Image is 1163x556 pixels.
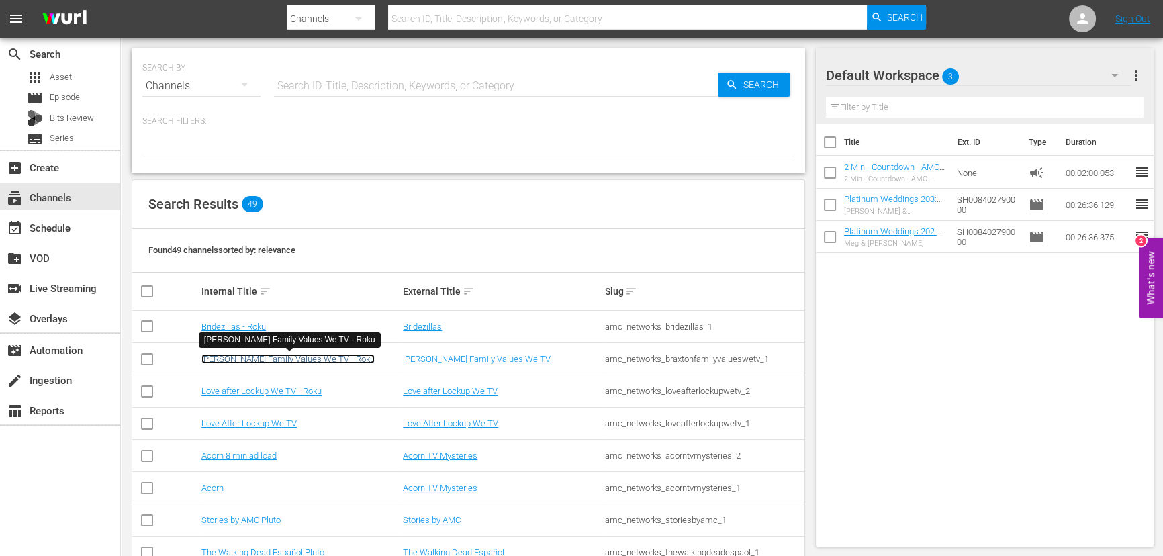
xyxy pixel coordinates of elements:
[718,73,790,97] button: Search
[201,515,281,525] a: Stories by AMC Pluto
[1133,228,1150,244] span: reorder
[844,162,945,182] a: 2 Min - Countdown - AMC Showcase - 2021
[1028,165,1044,181] span: Ad
[604,283,802,299] div: Slug
[604,515,802,525] div: amc_networks_storiesbyamc_1
[142,67,261,105] div: Channels
[1057,124,1137,161] th: Duration
[201,386,322,396] a: Love after Lockup We TV - Roku
[1135,236,1146,246] div: 2
[7,403,23,419] span: Reports
[201,483,224,493] a: Acorn
[826,56,1131,94] div: Default Workspace
[403,354,551,364] a: [PERSON_NAME] Family Values We TV
[201,451,277,461] a: Acorn 8 min ad load
[142,115,794,127] p: Search Filters:
[8,11,24,27] span: menu
[867,5,926,30] button: Search
[463,285,475,297] span: sort
[204,334,375,346] div: [PERSON_NAME] Family Values We TV - Roku
[604,354,802,364] div: amc_networks_braxtonfamilyvalueswetv_1
[604,418,802,428] div: amc_networks_loveafterlockupwetv_1
[625,285,637,297] span: sort
[942,62,959,91] span: 3
[604,451,802,461] div: amc_networks_acorntvmysteries_2
[738,73,790,97] span: Search
[50,71,72,84] span: Asset
[604,386,802,396] div: amc_networks_loveafterlockupwetv_2
[951,221,1023,253] td: SH008402790000
[1060,156,1133,189] td: 00:02:00.053
[1020,124,1057,161] th: Type
[50,111,94,125] span: Bits Review
[7,311,23,327] span: Overlays
[7,220,23,236] span: Schedule
[403,451,477,461] a: Acorn TV Mysteries
[32,3,97,35] img: ans4CAIJ8jUAAAAAAAAAAAAAAAAAAAAAAAAgQb4GAAAAAAAAAAAAAAAAAAAAAAAAJMjXAAAAAAAAAAAAAAAAAAAAAAAAgAT5G...
[242,196,263,212] span: 49
[27,90,43,106] span: Episode
[1133,196,1150,212] span: reorder
[50,91,80,104] span: Episode
[201,418,297,428] a: Love After Lockup We TV
[7,160,23,176] span: Create
[201,322,266,332] a: Bridezillas - Roku
[403,386,498,396] a: Love after Lockup We TV
[148,245,295,255] span: Found 49 channels sorted by: relevance
[201,283,399,299] div: Internal Title
[951,189,1023,221] td: SH008402790000
[7,46,23,62] span: Search
[7,342,23,359] span: Automation
[7,281,23,297] span: Live Streaming
[1133,164,1150,180] span: reorder
[844,124,949,161] th: Title
[1028,229,1044,245] span: Episode
[403,283,600,299] div: External Title
[403,515,461,525] a: Stories by AMC
[148,196,238,212] span: Search Results
[27,131,43,147] span: Series
[201,354,375,364] a: [PERSON_NAME] Family Values We TV - Roku
[887,5,923,30] span: Search
[7,190,23,206] span: Channels
[403,418,498,428] a: Love After Lockup We TV
[604,322,802,332] div: amc_networks_bridezillas_1
[7,373,23,389] span: Ingestion
[1060,221,1133,253] td: 00:26:36.375
[844,175,946,183] div: 2 Min - Countdown - AMC Showcase - 2021
[27,69,43,85] span: Asset
[7,250,23,267] span: VOD
[1127,67,1144,83] span: more_vert
[1028,197,1044,213] span: Episode
[50,132,74,145] span: Series
[1115,13,1150,24] a: Sign Out
[1127,59,1144,91] button: more_vert
[1060,189,1133,221] td: 00:26:36.129
[844,194,942,224] a: Platinum Weddings 203: [PERSON_NAME] & [PERSON_NAME]
[604,483,802,493] div: amc_networks_acorntvmysteries_1
[259,285,271,297] span: sort
[403,322,442,332] a: Bridezillas
[844,226,942,257] a: Platinum Weddings 202: [PERSON_NAME] & [PERSON_NAME]
[951,156,1023,189] td: None
[1139,238,1163,318] button: Open Feedback Widget
[403,483,477,493] a: Acorn TV Mysteries
[27,110,43,126] div: Bits Review
[844,207,946,216] div: [PERSON_NAME] & [PERSON_NAME]
[949,124,1021,161] th: Ext. ID
[844,239,946,248] div: Meg & [PERSON_NAME]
